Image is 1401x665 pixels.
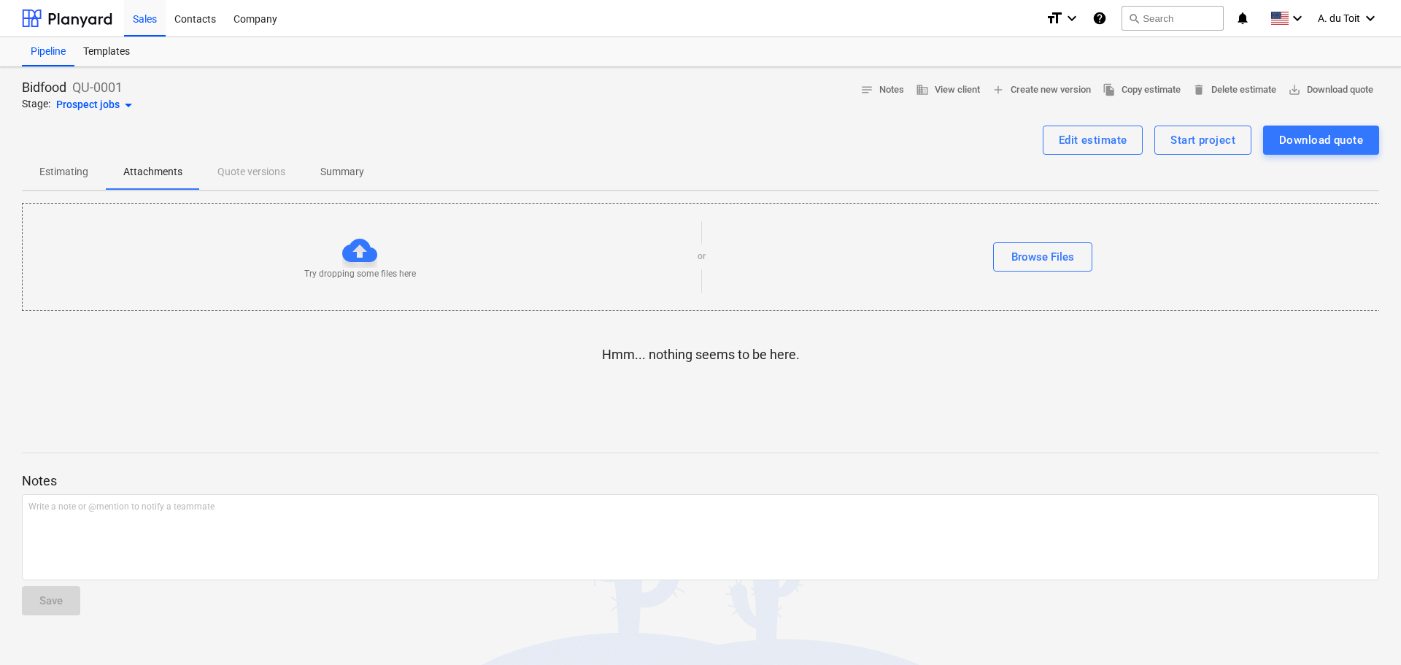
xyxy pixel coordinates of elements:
[1263,126,1379,155] button: Download quote
[1097,79,1186,101] button: Copy estimate
[993,242,1092,272] button: Browse Files
[1186,79,1282,101] button: Delete estimate
[860,82,904,99] span: Notes
[22,79,66,96] p: Bidfood
[72,79,123,96] p: QU-0001
[1282,79,1379,101] button: Download quote
[992,83,1005,96] span: add
[123,164,182,180] p: Attachments
[1362,9,1379,27] i: keyboard_arrow_down
[1289,9,1306,27] i: keyboard_arrow_down
[1063,9,1081,27] i: keyboard_arrow_down
[74,37,139,66] a: Templates
[1328,595,1401,665] iframe: Chat Widget
[1288,83,1301,96] span: save_alt
[1043,126,1143,155] button: Edit estimate
[854,79,910,101] button: Notes
[1170,131,1235,150] div: Start project
[1122,6,1224,31] button: Search
[1103,83,1116,96] span: file_copy
[986,79,1097,101] button: Create new version
[1192,83,1205,96] span: delete
[320,164,364,180] p: Summary
[22,37,74,66] a: Pipeline
[1128,12,1140,24] span: search
[22,203,1381,310] div: Try dropping some files hereorBrowse Files
[1154,126,1251,155] button: Start project
[916,82,980,99] span: View client
[992,82,1091,99] span: Create new version
[602,346,800,364] p: Hmm... nothing seems to be here.
[39,164,88,180] p: Estimating
[120,96,137,114] span: arrow_drop_down
[698,250,706,263] p: or
[860,83,873,96] span: notes
[1011,247,1074,266] div: Browse Files
[56,96,137,114] div: Prospect jobs
[1318,12,1360,24] span: A. du Toit
[1192,82,1276,99] span: Delete estimate
[1288,82,1373,99] span: Download quote
[910,79,986,101] button: View client
[1092,9,1107,27] i: Knowledge base
[22,472,1379,490] p: Notes
[22,96,50,114] p: Stage:
[1279,131,1363,150] div: Download quote
[1059,131,1127,150] div: Edit estimate
[916,83,929,96] span: business
[1235,9,1250,27] i: notifications
[1046,9,1063,27] i: format_size
[1103,82,1181,99] span: Copy estimate
[304,268,416,280] p: Try dropping some files here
